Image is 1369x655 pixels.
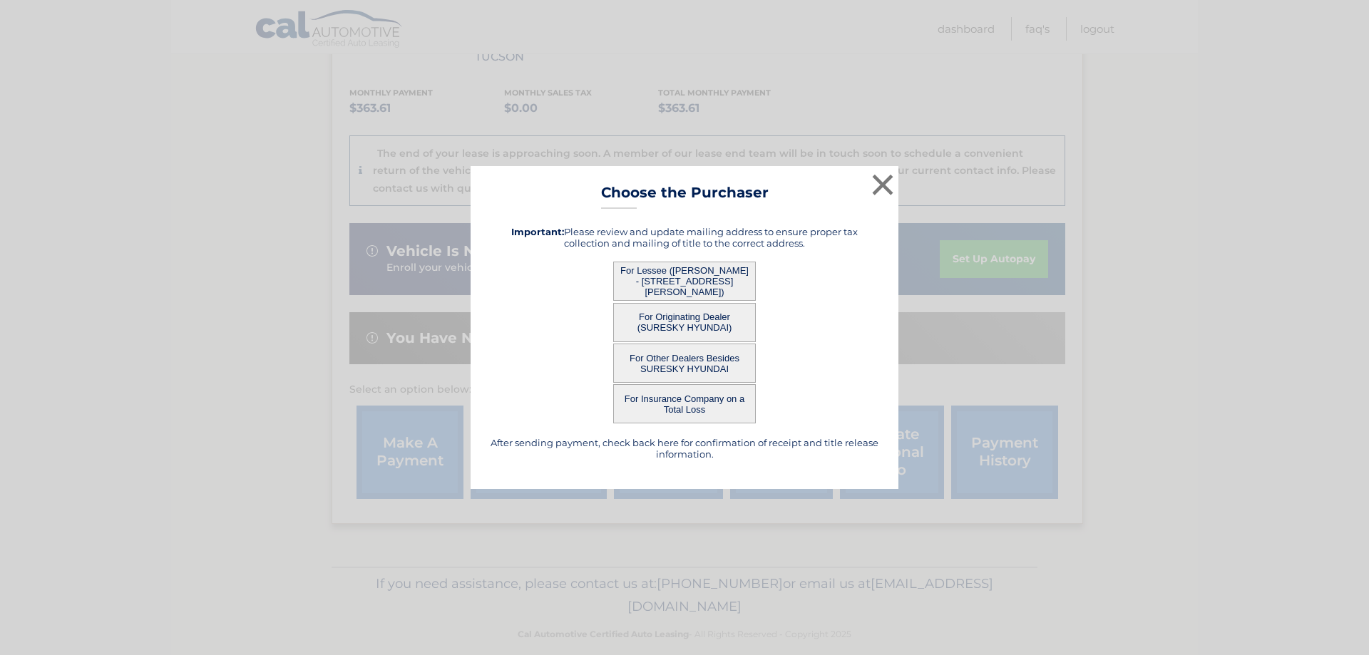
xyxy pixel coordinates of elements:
[613,384,756,423] button: For Insurance Company on a Total Loss
[613,303,756,342] button: For Originating Dealer (SURESKY HYUNDAI)
[511,226,564,237] strong: Important:
[488,437,881,460] h5: After sending payment, check back here for confirmation of receipt and title release information.
[488,226,881,249] h5: Please review and update mailing address to ensure proper tax collection and mailing of title to ...
[868,170,897,199] button: ×
[613,344,756,383] button: For Other Dealers Besides SURESKY HYUNDAI
[613,262,756,301] button: For Lessee ([PERSON_NAME] - [STREET_ADDRESS][PERSON_NAME])
[601,184,769,209] h3: Choose the Purchaser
